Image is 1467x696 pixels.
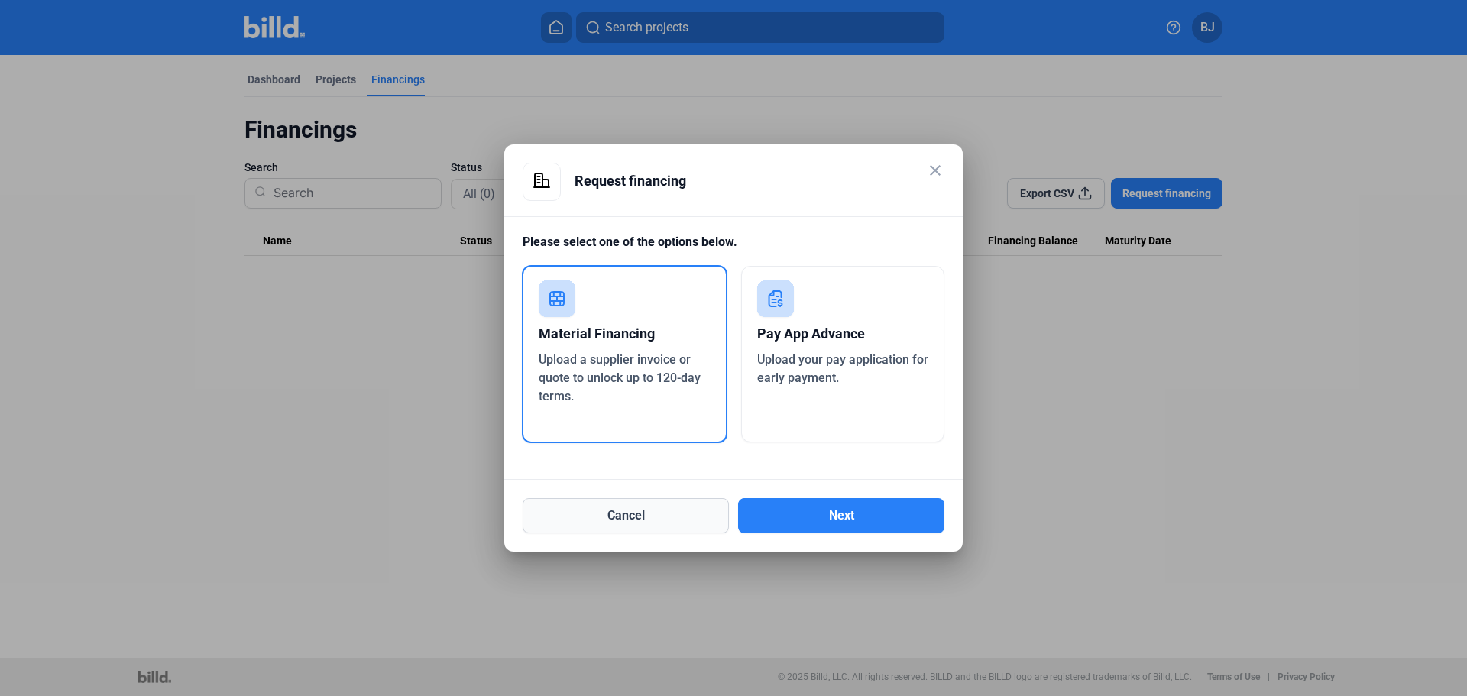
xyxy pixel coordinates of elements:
div: Please select one of the options below. [523,233,944,266]
button: Next [738,498,944,533]
div: Material Financing [539,317,711,351]
span: Upload a supplier invoice or quote to unlock up to 120-day terms. [539,352,701,403]
button: Cancel [523,498,729,533]
mat-icon: close [926,161,944,180]
div: Request financing [575,163,944,199]
div: Pay App Advance [757,317,929,351]
span: Upload your pay application for early payment. [757,352,928,385]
